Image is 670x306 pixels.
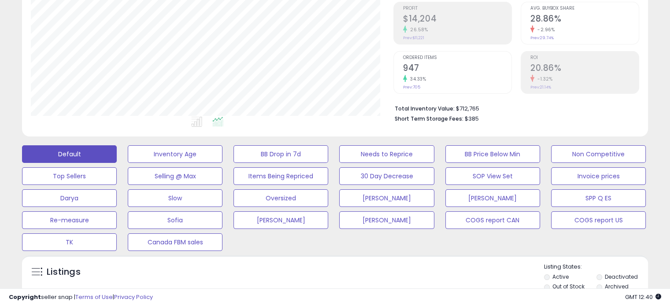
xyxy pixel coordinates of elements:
label: Out of Stock [552,283,585,290]
label: Archived [604,283,628,290]
button: Darya [22,189,117,207]
button: Inventory Age [128,145,222,163]
button: [PERSON_NAME] [339,211,434,229]
small: Prev: 29.74% [530,35,554,41]
b: Short Term Storage Fees: [395,115,463,122]
button: 30 Day Decrease [339,167,434,185]
h2: 947 [403,63,511,75]
small: 26.58% [407,26,428,33]
button: Items Being Repriced [233,167,328,185]
button: Selling @ Max [128,167,222,185]
h2: $14,204 [403,14,511,26]
label: Deactivated [604,273,637,280]
small: Prev: 705 [403,85,420,90]
button: [PERSON_NAME] [339,189,434,207]
span: ROI [530,55,639,60]
button: Sofia [128,211,222,229]
button: Default [22,145,117,163]
b: Total Inventory Value: [395,105,455,112]
div: seller snap | | [9,293,153,302]
small: -1.32% [534,76,552,82]
button: Re-measure [22,211,117,229]
small: -2.96% [534,26,555,33]
button: [PERSON_NAME] [445,189,540,207]
button: SOP View Set [445,167,540,185]
a: Terms of Use [75,293,113,301]
button: COGS report CAN [445,211,540,229]
a: Privacy Policy [114,293,153,301]
li: $712,765 [395,103,633,113]
span: Profit [403,6,511,11]
span: 2025-10-10 12:40 GMT [625,293,661,301]
button: BB Price Below Min [445,145,540,163]
strong: Copyright [9,293,41,301]
button: TK [22,233,117,251]
p: Listing States: [544,263,648,271]
button: Invoice prices [551,167,646,185]
button: Canada FBM sales [128,233,222,251]
span: $385 [465,114,479,123]
span: Ordered Items [403,55,511,60]
span: Avg. Buybox Share [530,6,639,11]
button: Oversized [233,189,328,207]
small: Prev: 21.14% [530,85,551,90]
button: SPP Q ES [551,189,646,207]
button: Top Sellers [22,167,117,185]
button: Non Competitive [551,145,646,163]
small: 34.33% [407,76,426,82]
h2: 20.86% [530,63,639,75]
small: Prev: $11,221 [403,35,424,41]
button: COGS report US [551,211,646,229]
button: Needs to Reprice [339,145,434,163]
h2: 28.86% [530,14,639,26]
button: BB Drop in 7d [233,145,328,163]
h5: Listings [47,266,81,278]
button: Slow [128,189,222,207]
label: Active [552,273,569,280]
button: [PERSON_NAME] [233,211,328,229]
